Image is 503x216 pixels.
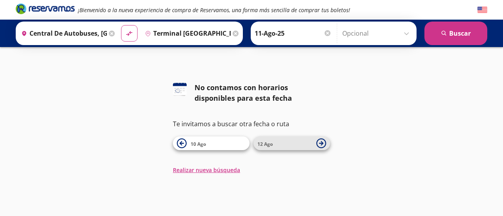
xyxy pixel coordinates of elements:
[477,5,487,15] button: English
[78,6,350,14] em: ¡Bienvenido a la nueva experiencia de compra de Reservamos, una forma más sencilla de comprar tus...
[424,22,487,45] button: Buscar
[142,24,231,43] input: Buscar Destino
[342,24,413,43] input: Opcional
[16,3,75,15] i: Brand Logo
[173,119,330,129] p: Te invitamos a buscar otra fecha o ruta
[16,3,75,17] a: Brand Logo
[257,141,273,147] span: 12 Ago
[173,136,250,150] button: 10 Ago
[18,24,107,43] input: Buscar Origen
[255,24,332,43] input: Elegir Fecha
[195,82,330,103] div: No contamos con horarios disponibles para esta fecha
[253,136,330,150] button: 12 Ago
[173,166,240,174] button: Realizar nueva búsqueda
[191,141,206,147] span: 10 Ago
